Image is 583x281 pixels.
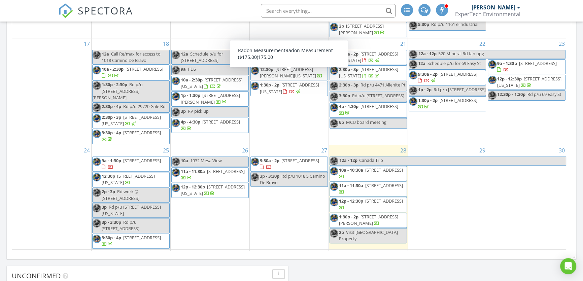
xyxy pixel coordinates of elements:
[329,145,408,249] td: Go to August 28, 2025
[181,92,240,105] span: [STREET_ADDRESS][PERSON_NAME]
[330,82,338,90] img: expertech_headshot.jpg
[260,66,316,79] span: [STREET_ADDRESS][PERSON_NAME][US_STATE]
[12,249,91,277] td: Go to August 31, 2025
[207,168,245,174] span: [STREET_ADDRESS]
[250,156,328,172] a: 9:30a - 2p [STREET_ADDRESS]
[440,71,477,77] span: [STREET_ADDRESS]
[181,119,200,125] span: 4p - 4:30p
[339,229,398,242] span: Visit [GEOGRAPHIC_DATA] Property
[339,157,358,165] span: 12a - 12p
[123,157,161,164] span: [STREET_ADDRESS]
[339,182,363,188] span: 11a - 11:30a
[241,38,249,49] a: Go to August 19, 2025
[427,60,481,66] span: Schedule p/u for 69 Easy St
[339,198,403,210] a: 12p - 12:30p [STREET_ADDRESS]
[330,93,338,101] img: expertech_headshot.jpg
[329,38,408,145] td: Go to August 21, 2025
[172,66,180,74] img: expertech_headshot.jpg
[123,103,166,109] span: Rd p/u 29720 Gale Rd
[487,145,566,249] td: Go to August 30, 2025
[172,108,180,116] img: expertech_headshot.jpg
[78,3,133,17] span: SPECTORA
[102,157,161,170] a: 9a - 1:30p [STREET_ADDRESS]
[92,156,170,172] a: 9a - 1:30p [STREET_ADDRESS]
[91,145,170,249] td: Go to August 25, 2025
[249,145,329,249] td: Go to August 27, 2025
[560,250,566,260] a: Go to September 6, 2025
[102,235,161,247] a: 3:30p - 4p [STREET_ADDRESS]
[92,65,170,80] a: 10a - 2:30p [STREET_ADDRESS]
[408,145,487,249] td: Go to August 29, 2025
[281,51,319,57] span: [STREET_ADDRESS]
[320,145,329,156] a: Go to August 27, 2025
[339,103,398,116] a: 4p - 4:30p [STREET_ADDRESS]
[339,182,403,195] a: 11a - 11:30a [STREET_ADDRESS]
[330,23,338,31] img: expertech_headshot.jpg
[251,157,259,166] img: expertech_headshot.jpg
[250,81,328,96] a: 1:30p - 2p [STREET_ADDRESS][US_STATE]
[339,167,403,179] a: 10a - 10:30a [STREET_ADDRESS]
[339,82,358,88] span: 2:30p - 3p
[126,66,163,72] span: [STREET_ADDRESS]
[399,38,408,49] a: Go to August 21, 2025
[497,60,517,66] span: 9a - 1:30p
[339,167,363,173] span: 10a - 10:30a
[488,59,565,74] a: 9a - 1:30p [STREET_ADDRESS]
[361,103,398,109] span: [STREET_ADDRESS]
[102,81,127,87] span: 1:30p - 2:30p
[92,234,170,249] a: 3:30p - 4p [STREET_ADDRESS]
[481,250,487,260] a: Go to September 5, 2025
[346,119,386,125] span: MCU board meeting
[102,114,161,127] span: [STREET_ADDRESS][US_STATE]
[409,86,417,95] img: expertech_headshot.jpg
[418,71,438,77] span: 9:30a - 2p
[92,113,170,128] a: 2:30p - 3p [STREET_ADDRESS][US_STATE]
[181,184,205,190] span: 12p - 12:30p
[330,50,407,65] a: 9:30a - 2p [STREET_ADDRESS][US_STATE]
[339,214,398,226] span: [STREET_ADDRESS][PERSON_NAME]
[102,219,121,225] span: 3p - 3:30p
[170,38,249,145] td: Go to August 19, 2025
[102,114,161,127] a: 2:30p - 3p [STREET_ADDRESS][US_STATE]
[181,77,242,89] span: [STREET_ADDRESS][US_STATE]
[93,51,101,59] img: expertech_headshot.jpg
[409,71,417,79] img: expertech_headshot.jpg
[181,92,200,98] span: 1p - 1:30p
[330,65,407,80] a: 2:30p - 3p [STREET_ADDRESS][US_STATE]
[181,157,188,164] span: 10a
[170,249,249,277] td: Go to September 2, 2025
[497,76,561,88] span: [STREET_ADDRESS][US_STATE]
[330,22,407,37] a: 2p [STREET_ADDRESS][PERSON_NAME]
[123,235,161,241] span: [STREET_ADDRESS]
[171,91,249,106] a: 1p - 1:30p [STREET_ADDRESS][PERSON_NAME]
[172,184,180,192] img: expertech_headshot.jpg
[93,103,101,112] img: expertech_headshot.jpg
[162,38,170,49] a: Go to August 18, 2025
[488,75,565,90] a: 12p - 12:30p [STREET_ADDRESS][US_STATE]
[93,157,101,166] img: expertech_headshot.jpg
[190,157,222,164] span: 1932 Mesa View
[408,249,487,277] td: Go to September 5, 2025
[102,173,115,179] span: 12:30p
[244,250,249,260] a: Go to September 2, 2025
[188,108,209,114] span: RV pick up
[440,97,477,103] span: [STREET_ADDRESS]
[102,188,115,195] span: 2p - 3p
[241,145,249,156] a: Go to August 26, 2025
[431,21,478,27] span: Rd p/u 1161 e industrial
[402,250,408,260] a: Go to September 4, 2025
[488,76,496,84] img: expertech_headshot.jpg
[339,214,398,226] a: 1:30p - 2p [STREET_ADDRESS][PERSON_NAME]
[339,229,344,235] span: 2p
[12,145,91,249] td: Go to August 24, 2025
[497,60,556,73] a: 9a - 1:30p [STREET_ADDRESS]
[418,86,432,93] span: 1p - 2p
[202,119,240,125] span: [STREET_ADDRESS]
[339,93,350,99] span: 3:30p
[527,91,561,97] span: Rd p/u 69 Easy St
[330,66,338,75] img: expertech_headshot.jpg
[361,82,406,88] span: Rd p/u 4471 Allenite Pt
[181,77,242,89] a: 10a - 2:30p [STREET_ADDRESS][US_STATE]
[359,157,383,163] span: Canada Trip
[251,173,259,181] img: expertech_headshot.jpg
